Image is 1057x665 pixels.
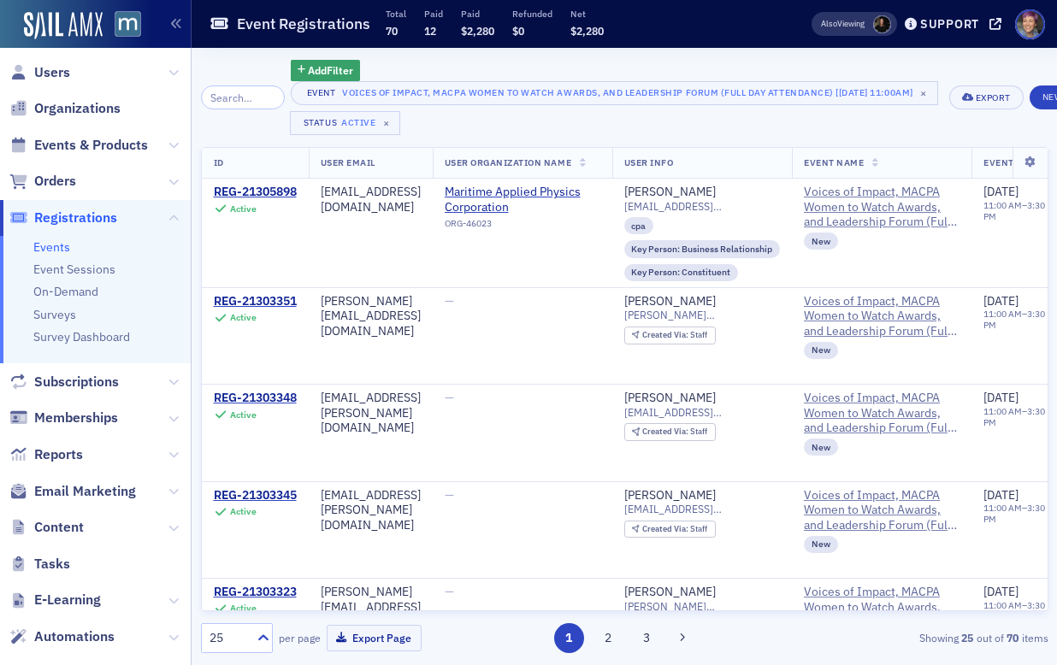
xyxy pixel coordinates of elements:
span: [DATE] [983,293,1019,309]
p: Paid [461,8,494,20]
span: Profile [1015,9,1045,39]
a: Voices of Impact, MACPA Women to Watch Awards, and Leadership Forum (Full Day Attendance) [804,488,960,533]
div: Staff [642,331,707,340]
div: – [983,406,1054,428]
span: Automations [34,627,115,646]
a: REG-21303348 [214,391,297,406]
div: – [983,503,1054,525]
p: Refunded [512,8,552,20]
span: — [445,487,454,503]
span: — [445,584,454,599]
a: [PERSON_NAME] [624,185,716,200]
a: Voices of Impact, MACPA Women to Watch Awards, and Leadership Forum (Full Day Attendance) [804,294,960,339]
span: [DATE] [983,584,1019,599]
h1: Event Registrations [237,14,370,34]
div: [EMAIL_ADDRESS][DOMAIN_NAME] [321,185,421,215]
div: New [804,232,838,250]
div: Active [230,312,257,323]
span: Organizations [34,99,121,118]
div: [PERSON_NAME][EMAIL_ADDRESS][PERSON_NAME][DOMAIN_NAME] [321,585,421,644]
div: Support [920,16,979,32]
div: [PERSON_NAME][EMAIL_ADDRESS][DOMAIN_NAME] [321,294,421,339]
p: Net [570,8,604,20]
span: [PERSON_NAME][EMAIL_ADDRESS][DOMAIN_NAME] [624,309,781,321]
div: Created Via: Staff [624,521,716,538]
span: — [445,390,454,405]
a: Survey Dashboard [33,329,130,344]
span: [DATE] [983,184,1019,199]
strong: 25 [959,630,977,645]
time: 11:00 AM [983,308,1022,320]
button: 2 [593,623,623,653]
span: Created Via : [642,426,690,437]
button: Export [949,85,1024,109]
a: Organizations [9,99,121,118]
span: Add Filter [308,62,353,78]
div: Created Via: Staff [624,327,716,344]
a: Memberships [9,409,118,427]
span: ID [214,156,224,168]
time: 11:00 AM [983,405,1022,417]
span: [DATE] [983,487,1019,503]
span: 12 [424,24,436,38]
div: Active [230,409,257,421]
span: E-Learning [34,591,101,609]
time: 11:00 AM [983,502,1022,514]
button: 1 [554,623,584,653]
a: Subscriptions [9,373,119,391]
a: REG-21305898 [214,185,297,200]
a: REG-21303345 [214,488,297,503]
time: 3:30 PM [983,199,1045,222]
span: Tasks [34,555,70,574]
span: × [379,115,394,131]
span: Created Via : [642,329,690,340]
span: Maritime Applied Physics Corporation [445,185,600,215]
span: User Info [624,156,674,168]
time: 3:30 PM [983,308,1045,331]
a: Voices of Impact, MACPA Women to Watch Awards, and Leadership Forum (Full Day Attendance) [804,185,960,230]
span: [EMAIL_ADDRESS][PERSON_NAME][DOMAIN_NAME] [624,503,781,515]
time: 3:30 PM [983,502,1045,525]
a: Event Sessions [33,262,115,277]
button: StatusActive× [290,111,401,135]
div: Event [304,87,340,98]
div: ORG-46023 [445,218,600,235]
p: Total [386,8,406,20]
button: 3 [632,623,662,653]
span: Created Via : [642,523,690,534]
button: EventVoices of Impact, MACPA Women to Watch Awards, and Leadership Forum (Full Day Attendance) [[... [291,81,938,105]
div: Active [341,117,375,128]
a: Registrations [9,209,117,227]
a: Events [33,239,70,255]
time: 11:00 AM [983,199,1022,211]
span: Events & Products [34,136,148,155]
a: [PERSON_NAME] [624,585,716,600]
span: [EMAIL_ADDRESS][PERSON_NAME][DOMAIN_NAME] [624,406,781,419]
a: Email Marketing [9,482,136,501]
a: Reports [9,445,83,464]
a: REG-21303351 [214,294,297,309]
span: $2,280 [570,24,604,38]
span: Voices of Impact, MACPA Women to Watch Awards, and Leadership Forum (Full Day Attendance) [804,391,960,436]
div: Also [821,18,837,29]
div: Key Person: Business Relationship [624,240,781,257]
strong: 70 [1004,630,1022,645]
img: SailAMX [24,12,103,39]
a: [PERSON_NAME] [624,391,716,406]
span: Subscriptions [34,373,119,391]
span: [DATE] [983,390,1019,405]
span: Content [34,518,84,537]
a: REG-21303323 [214,585,297,600]
a: Orders [9,172,76,191]
a: Events & Products [9,136,148,155]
